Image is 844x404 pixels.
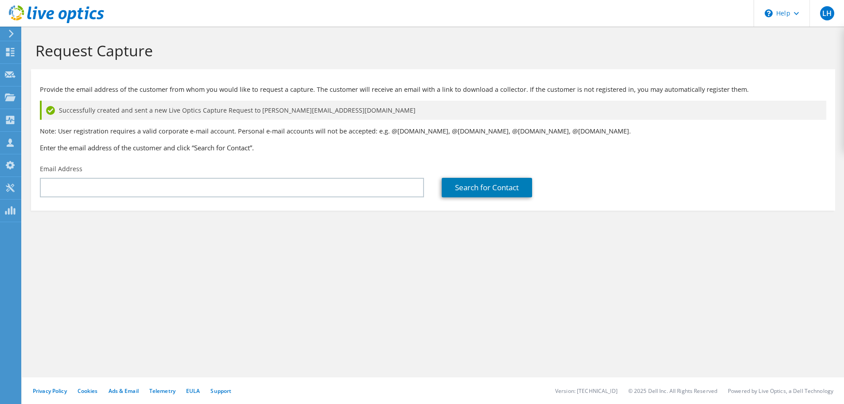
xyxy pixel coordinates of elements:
a: Support [210,387,231,395]
li: Powered by Live Optics, a Dell Technology [728,387,833,395]
h1: Request Capture [35,41,826,60]
a: Telemetry [149,387,175,395]
svg: \n [765,9,773,17]
a: EULA [186,387,200,395]
a: Cookies [78,387,98,395]
p: Provide the email address of the customer from whom you would like to request a capture. The cust... [40,85,826,94]
a: Ads & Email [109,387,139,395]
p: Note: User registration requires a valid corporate e-mail account. Personal e-mail accounts will ... [40,126,826,136]
li: Version: [TECHNICAL_ID] [555,387,618,395]
a: Privacy Policy [33,387,67,395]
label: Email Address [40,165,82,173]
span: Successfully created and sent a new Live Optics Capture Request to [PERSON_NAME][EMAIL_ADDRESS][D... [59,106,416,115]
span: LH [820,6,834,20]
a: Search for Contact [442,178,532,197]
h3: Enter the email address of the customer and click “Search for Contact”. [40,143,826,153]
li: © 2025 Dell Inc. All Rights Reserved [628,387,717,395]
